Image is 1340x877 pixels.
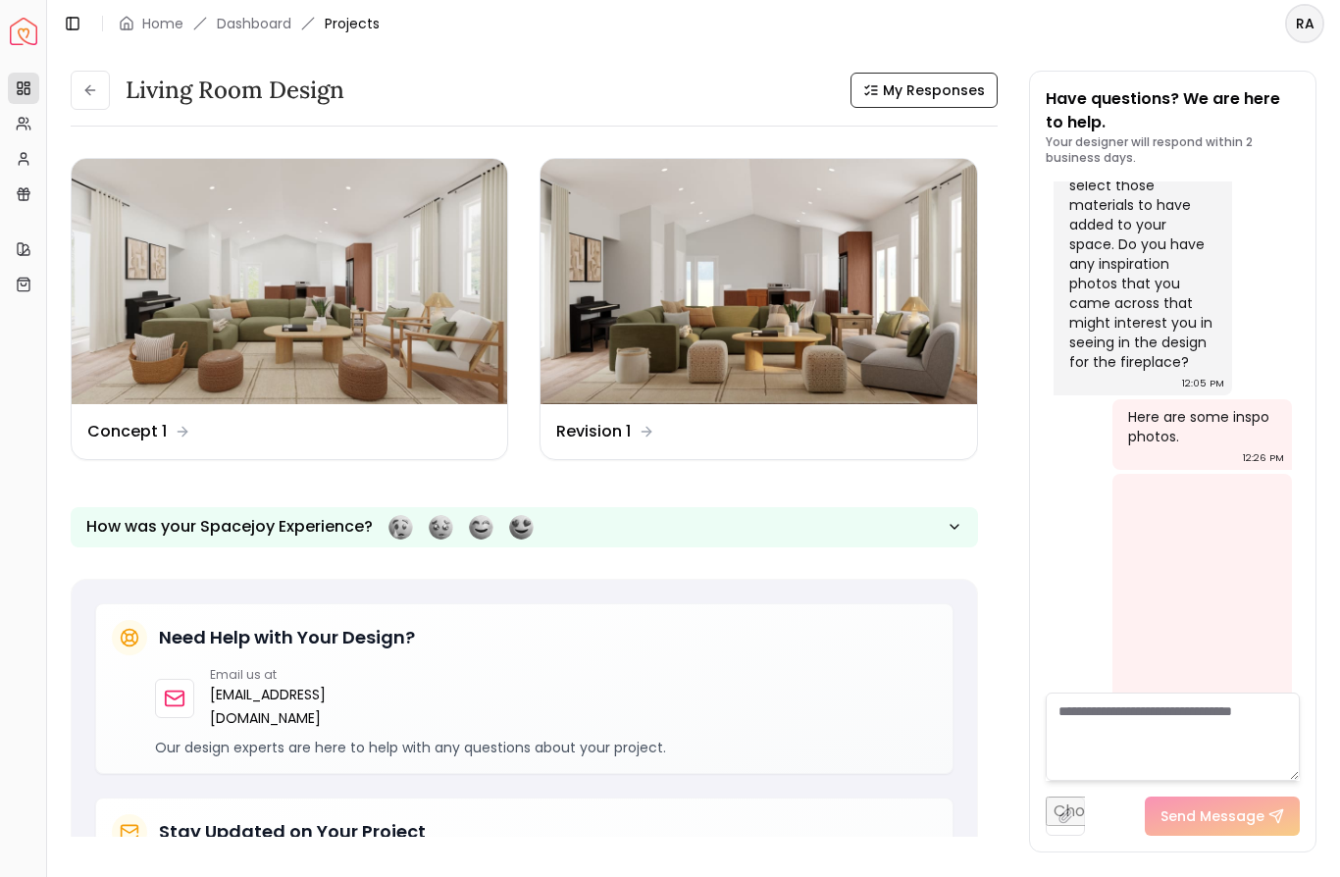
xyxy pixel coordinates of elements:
a: Revision 1Revision 1 [540,158,977,460]
img: Spacejoy Logo [10,18,37,45]
img: Chat Image [1120,482,1200,629]
a: Home [142,14,183,33]
span: My Responses [883,80,985,100]
dd: Concept 1 [87,420,167,443]
h5: Stay Updated on Your Project [159,818,426,846]
img: Revision 1 [541,159,976,404]
a: Spacejoy [10,18,37,45]
button: My Responses [850,73,998,108]
div: Here are some inspo photos. [1128,407,1272,446]
span: RA [1287,6,1322,41]
div: 12:26 PM [1243,448,1284,468]
h5: Need Help with Your Design? [159,624,415,651]
button: RA [1285,4,1324,43]
nav: breadcrumb [119,14,380,33]
p: Email us at [210,667,327,683]
img: Chat Image [1205,482,1284,629]
button: How was your Spacejoy Experience?Feeling terribleFeeling badFeeling goodFeeling awesome [71,507,978,547]
img: Concept 1 [72,159,507,404]
img: Chat Image [1120,633,1200,780]
div: 12:05 PM [1182,374,1224,393]
a: Concept 1Concept 1 [71,158,508,460]
a: Dashboard [217,14,291,33]
h3: Living Room Design [126,75,344,106]
dd: Revision 1 [556,420,631,443]
span: Projects [325,14,380,33]
p: How was your Spacejoy Experience? [86,515,373,539]
p: Have questions? We are here to help. [1046,87,1301,134]
p: Your designer will respond within 2 business days. [1046,134,1301,166]
a: [EMAIL_ADDRESS][DOMAIN_NAME] [210,683,327,730]
p: Our design experts are here to help with any questions about your project. [155,738,937,757]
